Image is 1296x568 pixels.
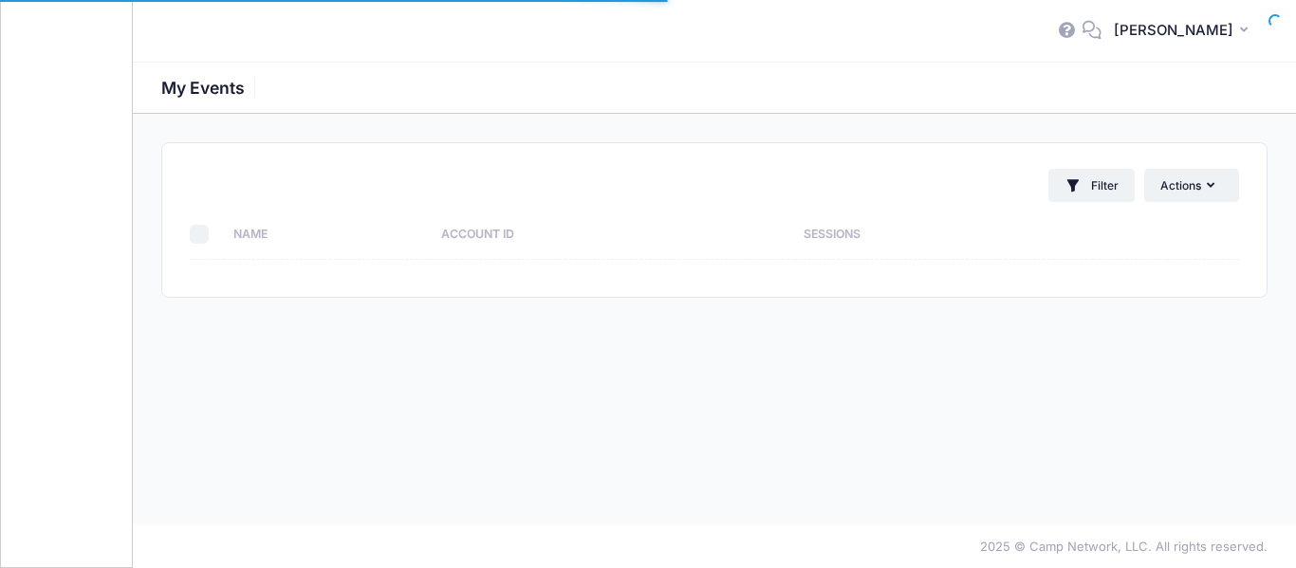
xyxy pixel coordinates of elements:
[432,210,794,260] th: Account ID
[1102,9,1268,53] button: [PERSON_NAME]
[980,539,1268,554] span: 2025 © Camp Network, LLC. All rights reserved.
[1114,20,1233,41] span: [PERSON_NAME]
[1048,169,1135,202] button: Filter
[161,78,261,98] h1: My Events
[794,210,1092,260] th: Sessions
[1144,169,1239,201] button: Actions
[224,210,432,260] th: Name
